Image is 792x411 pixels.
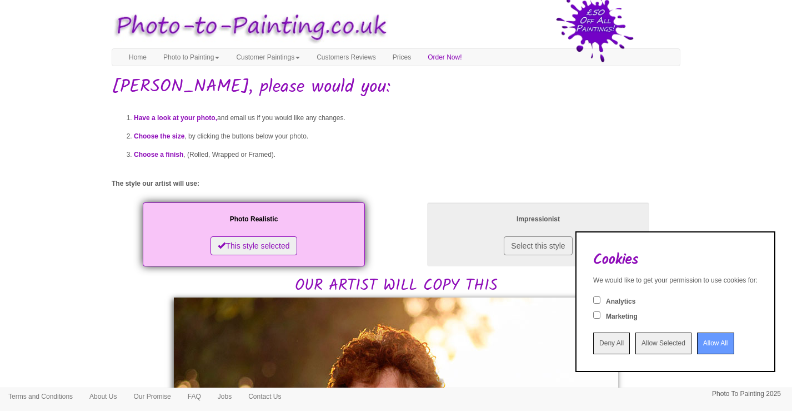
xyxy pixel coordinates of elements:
[81,388,125,405] a: About Us
[438,214,638,225] p: Impressionist
[384,49,419,66] a: Prices
[209,388,240,405] a: Jobs
[228,49,308,66] a: Customer Paintings
[419,49,470,66] a: Order Now!
[593,276,758,285] div: We would like to get your permission to use cookies for:
[593,333,630,354] input: Deny All
[308,49,384,66] a: Customers Reviews
[504,236,572,255] button: Select this style
[593,252,758,268] h2: Cookies
[125,388,179,405] a: Our Promise
[112,179,199,189] label: The style our artist will use:
[134,132,184,140] span: Choose the size
[635,333,691,354] input: Allow Selected
[134,151,183,159] span: Choose a finish
[606,297,635,306] label: Analytics
[606,312,638,321] label: Marketing
[179,388,209,405] a: FAQ
[712,388,781,400] p: Photo To Painting 2025
[155,49,228,66] a: Photo to Painting
[210,236,297,255] button: This style selected
[697,333,734,354] input: Allow All
[112,77,680,97] h1: [PERSON_NAME], please would you:
[106,6,390,48] img: Photo to Painting
[134,114,217,122] span: Have a look at your photo,
[134,109,680,127] li: and email us if you would like any changes.
[134,146,680,164] li: , (Rolled, Wrapped or Framed).
[240,388,289,405] a: Contact Us
[134,127,680,146] li: , by clicking the buttons below your photo.
[121,49,155,66] a: Home
[154,214,354,225] p: Photo Realistic
[112,200,680,295] h2: OUR ARTIST WILL COPY THIS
